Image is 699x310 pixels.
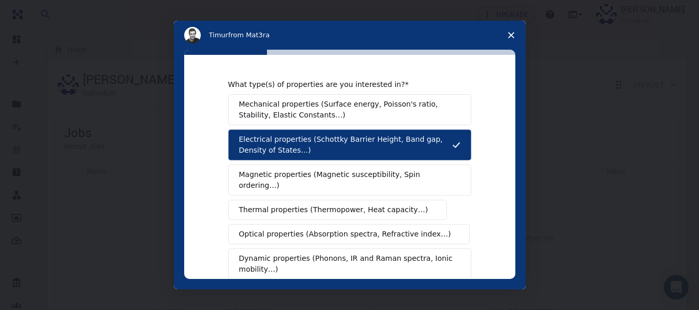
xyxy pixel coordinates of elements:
span: from Mat3ra [228,31,270,39]
span: Support [21,7,58,17]
span: Mechanical properties (Surface energy, Poisson's ratio, Stability, Elastic Constants…) [239,99,455,121]
button: Mechanical properties (Surface energy, Poisson's ratio, Stability, Elastic Constants…) [228,94,471,125]
span: Dynamic properties (Phonons, IR and Raman spectra, Ionic mobility…) [239,253,454,275]
span: Electrical properties (Schottky Barrier Height, Band gap, Density of States…) [239,134,452,156]
button: Optical properties (Absorption spectra, Refractive index…) [228,224,470,244]
span: Optical properties (Absorption spectra, Refractive index…) [239,229,451,240]
button: Dynamic properties (Phonons, IR and Raman spectra, Ionic mobility…) [228,248,471,279]
span: Close survey [497,21,526,50]
img: Profile image for Timur [184,27,201,43]
span: Magnetic properties (Magnetic susceptibility, Spin ordering…) [239,169,453,191]
span: Thermal properties (Thermopower, Heat capacity…) [239,204,428,215]
button: Thermal properties (Thermopower, Heat capacity…) [228,200,448,220]
button: Electrical properties (Schottky Barrier Height, Band gap, Density of States…) [228,129,471,160]
span: Timur [209,31,228,39]
button: Magnetic properties (Magnetic susceptibility, Spin ordering…) [228,165,471,196]
div: What type(s) of properties are you interested in? [228,80,456,89]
